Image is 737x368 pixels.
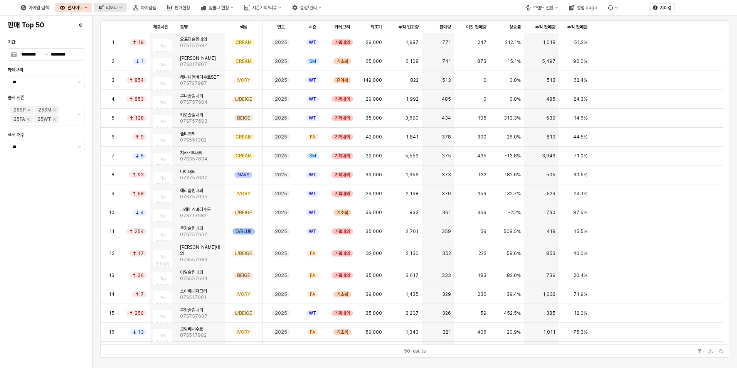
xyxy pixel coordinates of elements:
button: 판매현황 [162,3,195,12]
span: WT [309,191,316,197]
span: 82.0% [507,272,521,279]
span: 30.5% [573,172,587,178]
div: 시즌기획/리뷰 [252,5,277,10]
span: -2.2% [508,209,521,216]
div: 93 [138,172,144,178]
span: 36 [121,272,126,279]
span: L/BEIGE [235,310,252,316]
span: 222 [478,250,486,257]
span: 254 [121,228,123,235]
span: 35,000 [365,228,382,235]
span: 상승률 [509,24,521,30]
span: 누적 입고량 [398,24,419,30]
span: 07S717982 [180,213,207,219]
span: 485 [442,96,451,102]
span: 07S757602 [180,175,207,181]
span: 2025 [275,172,287,178]
span: 182.6% [504,172,521,178]
span: 370 [442,191,451,197]
span: [PERSON_NAME]내의 [180,244,222,257]
span: 0 [483,96,486,102]
span: 헤니나염바디수트SET [180,74,219,80]
span: 854 [121,77,123,83]
span: 513 [547,77,555,83]
span: 359 [442,228,451,235]
span: 07S757605 [180,194,207,200]
span: 513 [442,77,451,83]
span: 2025 [275,153,287,159]
div: Remove 25SM [53,108,56,111]
span: 루카슬림내의 [180,225,203,231]
span: 기획내의 [335,153,350,159]
span: 1,032 [543,291,555,297]
div: 4 [141,209,144,216]
div: 254 [135,228,144,235]
span: 2025 [275,115,287,121]
span: 35,000 [365,272,382,279]
span: 822 [410,77,419,83]
span: 247 [478,39,486,46]
button: Download [706,346,715,356]
span: 기획내의 [335,39,350,46]
span: 771 [442,39,451,46]
span: 07S557604 [180,275,207,282]
button: 영업 page [564,3,602,12]
div: 시즌기획/리뷰 [240,3,286,12]
span: 9 [111,191,114,197]
button: 설정/관리 [288,3,326,12]
span: 기획내의 [335,250,350,257]
div: 19 [138,39,144,46]
span: 730 [546,209,555,216]
span: 1,987 [406,39,419,46]
span: 418 [547,228,555,235]
span: 2025 [275,191,287,197]
span: 90.0% [573,58,587,64]
span: WT [309,39,316,46]
span: 529 [547,191,555,197]
span: 제품사진 [153,24,168,30]
span: 07S757607 [180,231,207,238]
span: 그레이스바디수트 [180,206,211,213]
div: 7 [141,291,144,297]
span: 853 [546,250,555,257]
span: 132 [478,172,486,178]
div: 854 [135,77,144,83]
div: 58 [138,191,144,197]
span: 1 [112,39,114,46]
span: 352 [442,250,451,257]
span: 39,000 [365,291,382,297]
div: 브랜드 전환 [521,3,563,12]
span: 833 [409,209,419,216]
span: 14.6% [574,115,587,121]
span: 기획내의 [335,191,350,197]
span: 07S757604 [180,99,207,105]
span: L/BEIGE [235,250,252,257]
span: 2,198 [406,191,419,197]
button: Refresh [717,346,726,356]
span: WT [309,115,316,121]
span: 3 [111,77,114,83]
span: 105 [478,115,486,121]
span: WT [309,310,316,316]
div: 9 [141,134,144,140]
h4: 판매 Top 50 [8,21,71,29]
span: -13.8% [505,153,521,159]
span: WT [309,96,316,102]
span: 378 [442,134,451,140]
span: 32,000 [366,250,382,257]
span: IVORY [237,291,250,297]
span: 435 [477,153,486,159]
span: 치카7부내의 [180,150,202,156]
span: 19 [121,39,126,46]
div: 1 [141,58,144,64]
span: 20.4% [574,272,587,279]
button: 아이템맵 [128,3,161,12]
div: 5 [141,153,144,159]
span: -5 [124,153,129,159]
span: CREAM [236,58,252,64]
button: 지미경 [650,3,675,12]
span: 15.5% [574,228,587,235]
span: 기초복 [337,58,348,64]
